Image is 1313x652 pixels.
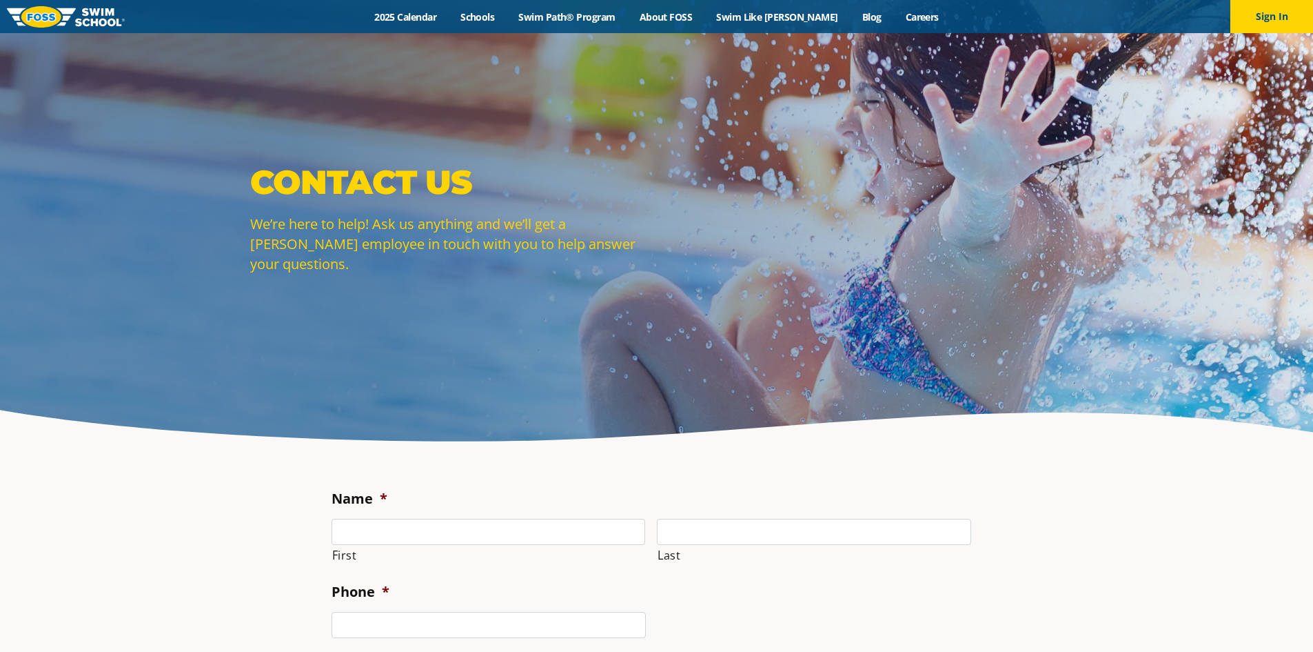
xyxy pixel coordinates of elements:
label: First [332,546,646,565]
input: First name [332,519,646,545]
a: About FOSS [627,10,704,23]
label: Name [332,490,387,508]
a: Swim Path® Program [507,10,627,23]
a: Careers [893,10,950,23]
a: Blog [850,10,893,23]
a: 2025 Calendar [363,10,449,23]
a: Schools [449,10,507,23]
a: Swim Like [PERSON_NAME] [704,10,851,23]
img: FOSS Swim School Logo [7,6,125,28]
input: Last name [657,519,971,545]
label: Last [658,546,971,565]
p: We’re here to help! Ask us anything and we’ll get a [PERSON_NAME] employee in touch with you to h... [250,214,650,274]
p: Contact Us [250,161,650,203]
label: Phone [332,583,389,601]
